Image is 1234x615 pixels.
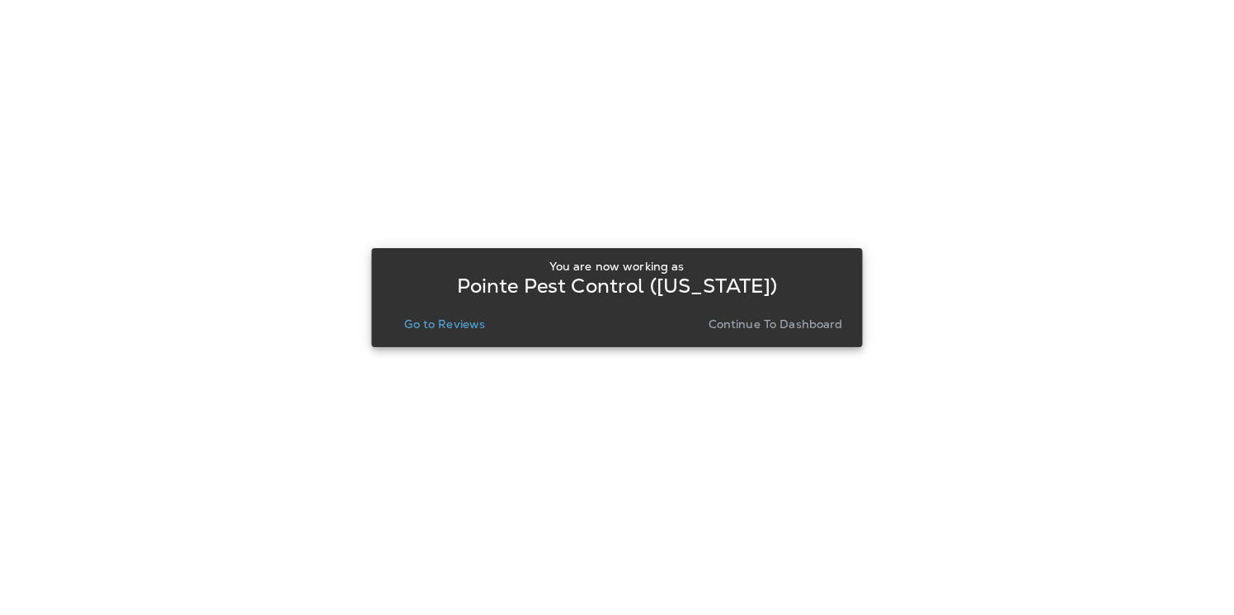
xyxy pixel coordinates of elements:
[702,312,850,336] button: Continue to Dashboard
[709,317,843,331] p: Continue to Dashboard
[398,312,492,336] button: Go to Reviews
[404,317,485,331] p: Go to Reviews
[549,260,684,273] p: You are now working as
[457,279,777,293] p: Pointe Pest Control ([US_STATE])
